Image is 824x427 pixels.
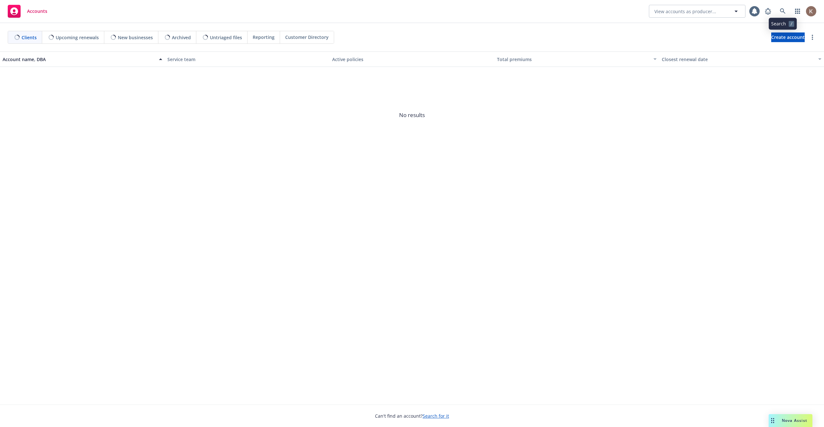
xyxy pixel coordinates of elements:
div: Account name, DBA [3,56,155,63]
span: Archived [172,34,191,41]
a: Report a Bug [762,5,774,18]
span: Reporting [253,34,275,41]
button: Total premiums [494,51,659,67]
span: Can't find an account? [375,413,449,419]
span: View accounts as producer... [654,8,716,15]
div: Active policies [332,56,492,63]
a: Search for it [423,413,449,419]
button: Service team [165,51,330,67]
span: Upcoming renewals [56,34,99,41]
div: Total premiums [497,56,650,63]
span: Create account [771,31,805,43]
span: Nova Assist [782,418,807,423]
button: View accounts as producer... [649,5,745,18]
span: Untriaged files [210,34,242,41]
div: Service team [167,56,327,63]
a: Create account [771,32,805,42]
span: Accounts [27,9,47,14]
img: photo [806,6,816,16]
a: Switch app [791,5,804,18]
div: Closest renewal date [662,56,814,63]
a: Search [776,5,789,18]
button: Nova Assist [769,414,812,427]
span: New businesses [118,34,153,41]
a: more [809,33,816,41]
span: Clients [22,34,37,41]
a: Accounts [5,2,50,20]
div: Drag to move [769,414,777,427]
span: Customer Directory [285,34,329,41]
button: Closest renewal date [659,51,824,67]
button: Active policies [330,51,494,67]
